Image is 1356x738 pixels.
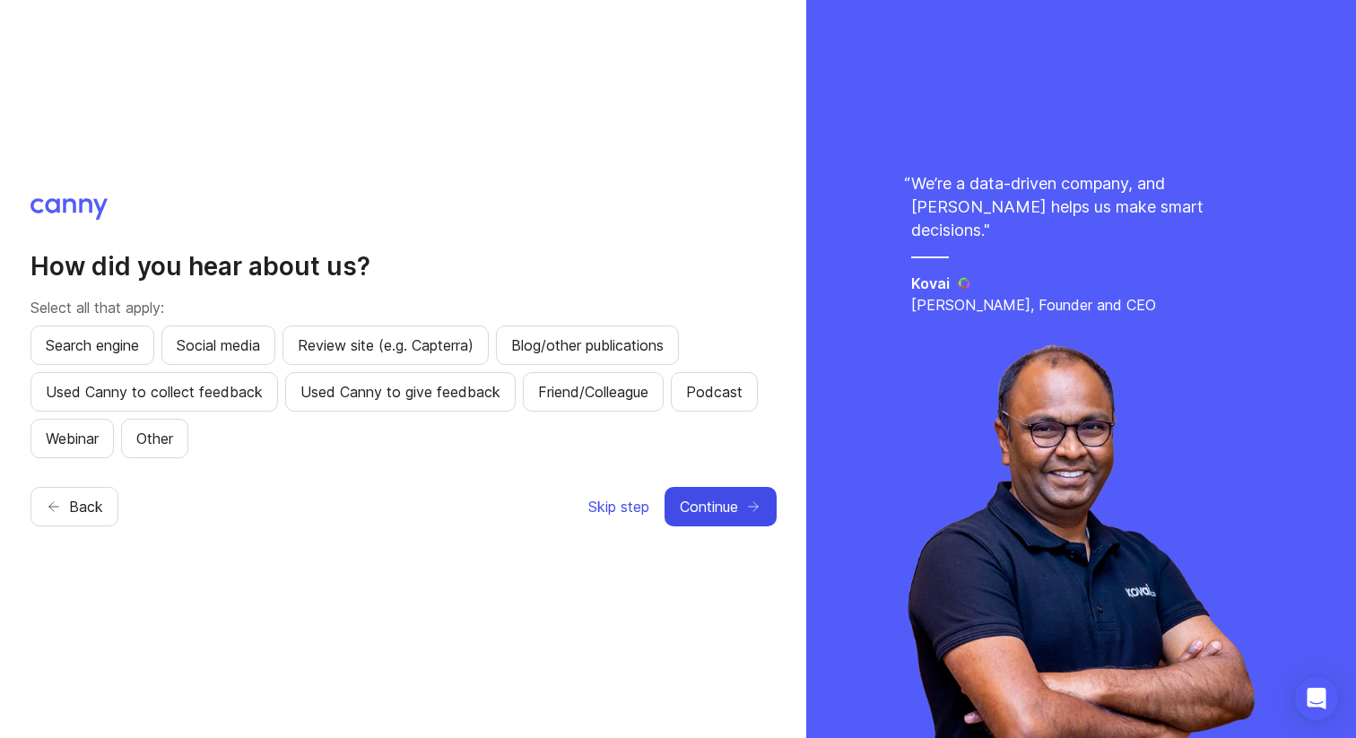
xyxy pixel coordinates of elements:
[511,334,664,356] span: Blog/other publications
[680,496,738,517] span: Continue
[911,273,950,294] h5: Kovai
[908,343,1254,738] img: saravana-fdffc8c2a6fa09d1791ca03b1e989ae1.webp
[588,496,649,517] span: Skip step
[911,172,1252,242] p: We’re a data-driven company, and [PERSON_NAME] helps us make smart decisions. "
[121,419,188,458] button: Other
[1295,677,1338,720] div: Open Intercom Messenger
[285,372,516,412] button: Used Canny to give feedback
[177,334,260,356] span: Social media
[30,487,118,526] button: Back
[30,297,777,318] p: Select all that apply:
[496,326,679,365] button: Blog/other publications
[161,326,275,365] button: Social media
[46,381,263,403] span: Used Canny to collect feedback
[282,326,489,365] button: Review site (e.g. Capterra)
[136,428,173,449] span: Other
[671,372,758,412] button: Podcast
[523,372,664,412] button: Friend/Colleague
[298,334,474,356] span: Review site (e.g. Capterra)
[300,381,500,403] span: Used Canny to give feedback
[686,381,743,403] span: Podcast
[30,326,154,365] button: Search engine
[30,198,109,220] img: Canny logo
[957,276,972,291] img: Kovai logo
[30,372,278,412] button: Used Canny to collect feedback
[538,381,648,403] span: Friend/Colleague
[30,250,777,282] h2: How did you hear about us?
[69,496,103,517] span: Back
[30,419,114,458] button: Webinar
[665,487,777,526] button: Continue
[911,294,1252,316] p: [PERSON_NAME], Founder and CEO
[46,428,99,449] span: Webinar
[587,487,650,526] button: Skip step
[46,334,139,356] span: Search engine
